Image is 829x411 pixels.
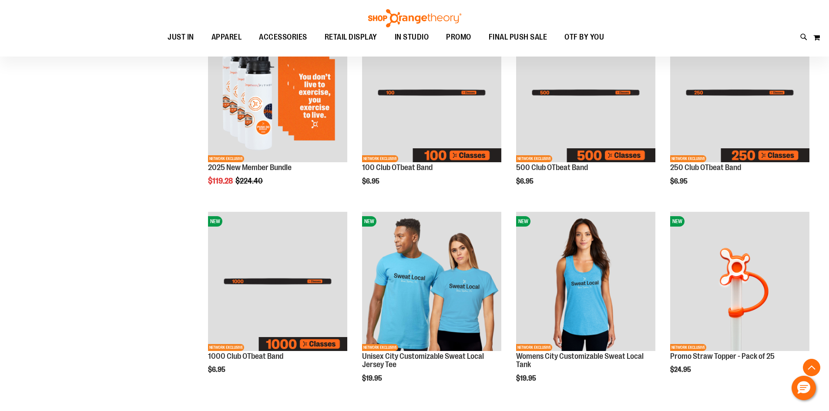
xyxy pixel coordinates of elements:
[168,27,194,47] span: JUST IN
[516,155,552,162] span: NETWORK EXCLUSIVE
[666,207,814,396] div: product
[208,366,227,374] span: $6.95
[516,352,644,369] a: Womens City Customizable Sweat Local Tank
[512,19,660,203] div: product
[516,212,655,351] img: City Customizable Perfect Racerback Tank
[446,27,471,47] span: PROMO
[362,155,398,162] span: NETWORK EXCLUSIVE
[556,27,613,47] a: OTF BY YOU
[803,359,820,376] button: Back To Top
[670,177,689,185] span: $6.95
[670,366,692,374] span: $24.95
[516,23,655,164] a: Image of 500 Club OTbeat BandNEWNETWORK EXCLUSIVE
[670,212,809,351] img: Promo Straw Topper - Pack of 25
[362,23,501,164] a: Image of 100 Club OTbeat BandNEWNETWORK EXCLUSIVE
[516,23,655,162] img: Image of 500 Club OTbeat Band
[208,177,234,185] span: $119.28
[670,352,775,361] a: Promo Straw Topper - Pack of 25
[362,212,501,352] a: Unisex City Customizable Fine Jersey TeeNEWNETWORK EXCLUSIVE
[362,177,381,185] span: $6.95
[489,27,547,47] span: FINAL PUSH SALE
[159,27,203,47] a: JUST IN
[208,212,347,351] img: Image of 1000 Club OTbeat Band
[250,27,316,47] a: ACCESSORIES
[208,352,283,361] a: 1000 Club OTbeat Band
[211,27,242,47] span: APPAREL
[358,207,506,404] div: product
[204,207,352,392] div: product
[516,212,655,352] a: City Customizable Perfect Racerback TankNEWNETWORK EXCLUSIVE
[670,212,809,352] a: Promo Straw Topper - Pack of 25NEWNETWORK EXCLUSIVE
[208,23,347,164] a: 2025 New Member BundleNEWNETWORK EXCLUSIVE
[362,344,398,351] span: NETWORK EXCLUSIVE
[670,344,706,351] span: NETWORK EXCLUSIVE
[395,27,429,47] span: IN STUDIO
[358,19,506,203] div: product
[367,9,463,27] img: Shop Orangetheory
[316,27,386,47] a: RETAIL DISPLAY
[362,374,383,382] span: $19.95
[208,163,292,172] a: 2025 New Member Bundle
[362,352,484,369] a: Unisex City Customizable Sweat Local Jersey Tee
[516,177,535,185] span: $6.95
[516,344,552,351] span: NETWORK EXCLUSIVE
[203,27,251,47] a: APPAREL
[208,212,347,352] a: Image of 1000 Club OTbeat BandNEWNETWORK EXCLUSIVE
[386,27,438,47] a: IN STUDIO
[208,216,222,227] span: NEW
[512,207,660,404] div: product
[670,216,685,227] span: NEW
[670,155,706,162] span: NETWORK EXCLUSIVE
[208,23,347,162] img: 2025 New Member Bundle
[480,27,556,47] a: FINAL PUSH SALE
[325,27,377,47] span: RETAIL DISPLAY
[362,212,501,351] img: Unisex City Customizable Fine Jersey Tee
[204,19,352,207] div: product
[792,376,816,400] button: Hello, have a question? Let’s chat.
[670,23,809,162] img: Image of 250 Club OTbeat Band
[666,19,814,203] div: product
[516,216,530,227] span: NEW
[516,163,588,172] a: 500 Club OTbeat Band
[437,27,480,47] a: PROMO
[362,216,376,227] span: NEW
[208,155,244,162] span: NETWORK EXCLUSIVE
[362,23,501,162] img: Image of 100 Club OTbeat Band
[362,163,433,172] a: 100 Club OTbeat Band
[670,23,809,164] a: Image of 250 Club OTbeat BandNEWNETWORK EXCLUSIVE
[564,27,604,47] span: OTF BY YOU
[208,344,244,351] span: NETWORK EXCLUSIVE
[235,177,264,185] span: $224.40
[670,163,741,172] a: 250 Club OTbeat Band
[516,374,537,382] span: $19.95
[259,27,307,47] span: ACCESSORIES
